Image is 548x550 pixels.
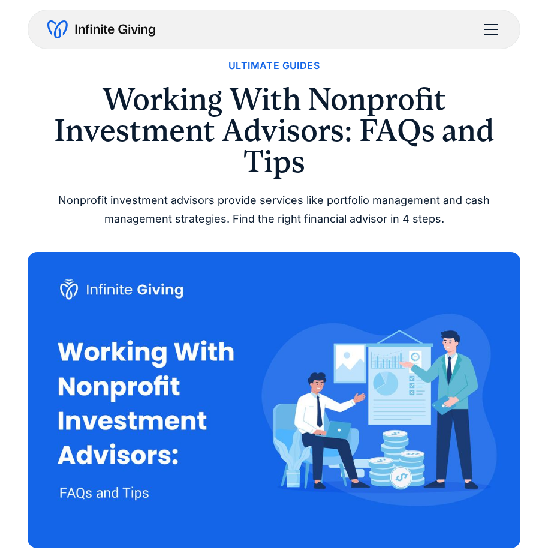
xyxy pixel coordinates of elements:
h1: Working With Nonprofit Investment Advisors: FAQs and Tips [28,83,521,177]
div: Nonprofit investment advisors provide services like portfolio management and cash management stra... [28,191,521,228]
a: Ultimate Guides [228,58,320,74]
a: home [47,20,155,39]
div: menu [477,15,501,44]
